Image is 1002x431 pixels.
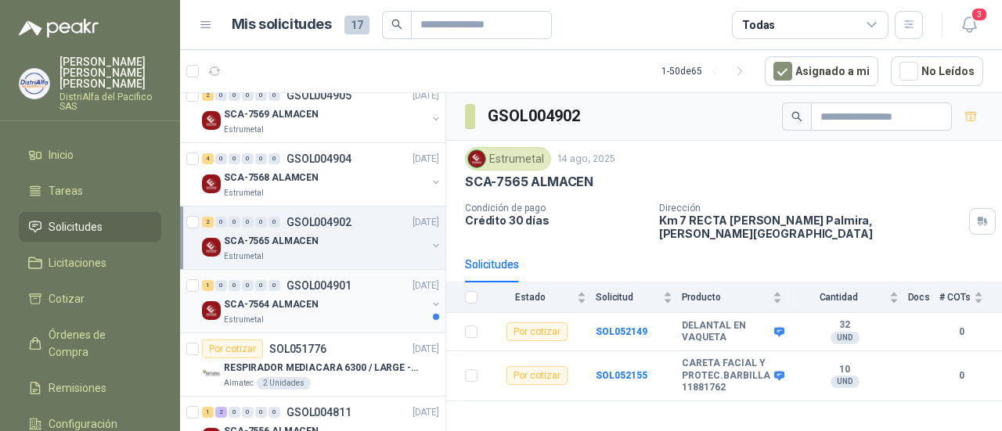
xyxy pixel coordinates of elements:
p: [DATE] [413,215,439,230]
th: Docs [908,282,940,313]
div: Todas [742,16,775,34]
b: DELANTAL EN VAQUETA [682,320,770,344]
span: 3 [971,7,988,22]
div: 0 [255,407,267,418]
div: 0 [215,153,227,164]
b: 10 [791,364,899,376]
th: Solicitud [596,282,682,313]
div: 0 [269,217,280,228]
p: [DATE] [413,405,439,420]
div: 0 [215,217,227,228]
span: search [391,19,402,30]
div: 0 [242,217,254,228]
p: GSOL004902 [287,217,351,228]
a: Inicio [19,140,161,170]
div: 2 [202,90,214,101]
p: Crédito 30 días [465,214,647,227]
p: GSOL004904 [287,153,351,164]
div: 2 [215,407,227,418]
th: Cantidad [791,282,908,313]
p: SCA-7565 ALMACEN [224,234,319,249]
img: Company Logo [202,238,221,257]
p: Condición de pago [465,203,647,214]
div: 1 - 50 de 65 [661,59,752,84]
p: Estrumetal [224,314,264,326]
div: 0 [255,90,267,101]
p: [DATE] [413,342,439,357]
p: Almatec [224,377,254,390]
img: Company Logo [202,301,221,320]
p: Dirección [659,203,963,214]
div: 2 Unidades [257,377,311,390]
a: 2 0 0 0 0 0 GSOL004902[DATE] Company LogoSCA-7565 ALMACENEstrumetal [202,213,442,263]
img: Company Logo [468,150,485,167]
div: 0 [269,153,280,164]
div: 0 [229,90,240,101]
a: Por cotizarSOL051776[DATE] Company LogoRESPIRADOR MEDIACARA 6300 / LARGE - TALLA GRANDEAlmatec2 U... [180,333,445,397]
div: Estrumetal [465,147,551,171]
div: 0 [229,153,240,164]
span: Cantidad [791,292,886,303]
span: Inicio [49,146,74,163]
a: SOL052155 [596,370,647,381]
div: Solicitudes [465,256,519,273]
p: SCA-7569 ALMACEN [224,107,319,122]
div: 0 [269,407,280,418]
a: SOL052149 [596,326,647,337]
h1: Mis solicitudes [232,13,332,36]
a: 2 0 0 0 0 0 GSOL004905[DATE] Company LogoSCA-7569 ALMACENEstrumetal [202,86,442,136]
p: Estrumetal [224,124,264,136]
span: Solicitud [596,292,660,303]
div: 0 [229,407,240,418]
span: # COTs [939,292,971,303]
button: Asignado a mi [765,56,878,86]
p: Km 7 RECTA [PERSON_NAME] Palmira , [PERSON_NAME][GEOGRAPHIC_DATA] [659,214,963,240]
p: SCA-7565 ALMACEN [465,174,593,190]
th: # COTs [939,282,1002,313]
b: 32 [791,319,899,332]
div: 0 [242,90,254,101]
div: 0 [242,280,254,291]
div: 0 [215,280,227,291]
p: SOL051776 [269,343,326,354]
div: 0 [269,90,280,101]
span: Órdenes de Compra [49,326,146,361]
a: 4 0 0 0 0 0 GSOL004904[DATE] Company LogoSCA-7568 ALAMCENEstrumetal [202,149,442,199]
b: 0 [939,325,983,339]
div: 0 [242,407,254,418]
a: 1 0 0 0 0 0 GSOL004901[DATE] Company LogoSCA-7564 ALMACENEstrumetal [202,276,442,326]
img: Company Logo [20,69,49,99]
a: Solicitudes [19,212,161,242]
div: 0 [255,217,267,228]
div: Por cotizar [506,366,568,385]
button: No Leídos [891,56,983,86]
p: DistriAlfa del Pacifico SAS [59,92,161,111]
div: Por cotizar [506,322,568,341]
span: search [791,111,802,122]
div: UND [831,375,860,388]
img: Company Logo [202,111,221,130]
a: Órdenes de Compra [19,320,161,367]
img: Company Logo [202,174,221,193]
div: 1 [202,407,214,418]
b: CARETA FACIAL Y PROTEC.BARBILLA 11881762 [682,357,770,394]
div: 0 [215,90,227,101]
button: 3 [955,11,983,39]
span: Tareas [49,182,83,199]
span: Producto [682,292,770,303]
p: RESPIRADOR MEDIACARA 6300 / LARGE - TALLA GRANDE [224,361,419,375]
p: [DATE] [413,152,439,167]
th: Estado [487,282,596,313]
p: [DATE] [413,88,439,103]
a: Remisiones [19,373,161,403]
div: 2 [202,217,214,228]
div: 0 [229,217,240,228]
a: Tareas [19,176,161,206]
p: SCA-7564 ALMACEN [224,297,319,312]
p: [PERSON_NAME] [PERSON_NAME] [PERSON_NAME] [59,56,161,89]
p: [DATE] [413,278,439,293]
p: GSOL004901 [287,280,351,291]
span: 17 [344,16,369,34]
